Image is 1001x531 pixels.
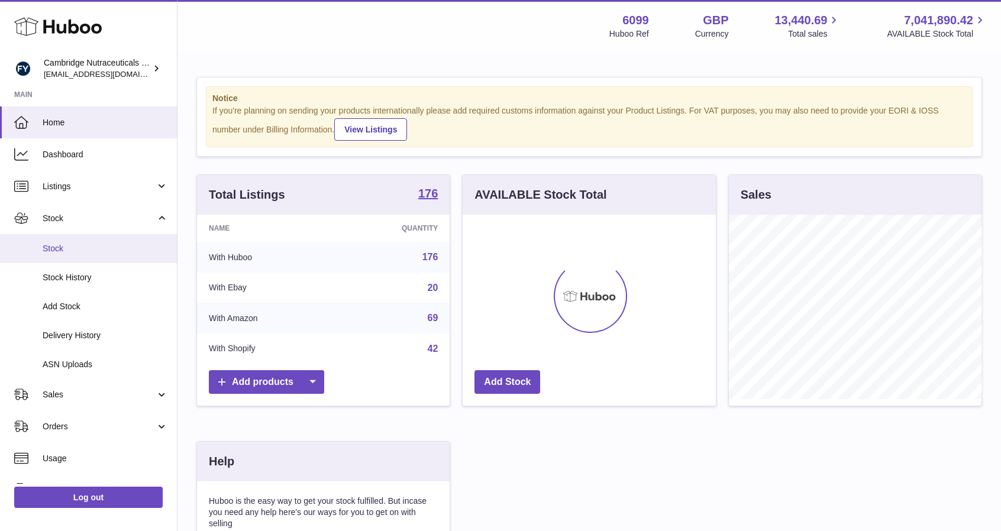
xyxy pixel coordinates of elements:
[703,12,728,28] strong: GBP
[43,359,168,370] span: ASN Uploads
[44,57,150,80] div: Cambridge Nutraceuticals Ltd
[212,93,966,104] strong: Notice
[774,12,841,40] a: 13,440.69 Total sales
[418,187,438,202] a: 176
[197,242,335,273] td: With Huboo
[741,187,771,203] h3: Sales
[209,496,438,529] p: Huboo is the easy way to get your stock fulfilled. But incase you need any help here's our ways f...
[904,12,973,28] span: 7,041,890.42
[43,301,168,312] span: Add Stock
[197,334,335,364] td: With Shopify
[474,370,540,394] a: Add Stock
[774,12,827,28] span: 13,440.69
[197,273,335,303] td: With Ebay
[428,344,438,354] a: 42
[887,28,987,40] span: AVAILABLE Stock Total
[209,454,234,470] h3: Help
[334,118,407,141] a: View Listings
[43,389,156,400] span: Sales
[209,370,324,394] a: Add products
[622,12,649,28] strong: 6099
[695,28,729,40] div: Currency
[43,117,168,128] span: Home
[428,283,438,293] a: 20
[197,303,335,334] td: With Amazon
[335,215,450,242] th: Quantity
[609,28,649,40] div: Huboo Ref
[788,28,841,40] span: Total sales
[212,105,966,141] div: If you're planning on sending your products internationally please add required customs informati...
[43,421,156,432] span: Orders
[14,487,163,508] a: Log out
[428,313,438,323] a: 69
[43,272,168,283] span: Stock History
[418,187,438,199] strong: 176
[887,12,987,40] a: 7,041,890.42 AVAILABLE Stock Total
[43,330,168,341] span: Delivery History
[209,187,285,203] h3: Total Listings
[422,252,438,262] a: 176
[43,453,168,464] span: Usage
[197,215,335,242] th: Name
[14,60,32,77] img: huboo@camnutra.com
[43,181,156,192] span: Listings
[44,69,174,79] span: [EMAIL_ADDRESS][DOMAIN_NAME]
[474,187,606,203] h3: AVAILABLE Stock Total
[43,149,168,160] span: Dashboard
[43,213,156,224] span: Stock
[43,243,168,254] span: Stock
